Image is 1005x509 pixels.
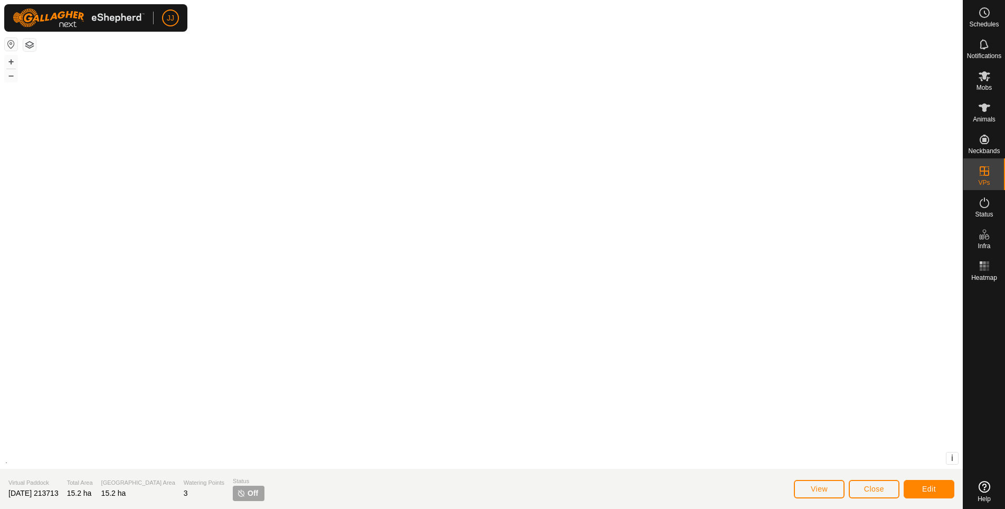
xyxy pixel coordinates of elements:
span: Schedules [969,21,999,27]
span: Status [975,211,993,218]
a: Privacy Policy [440,455,479,465]
span: Help [978,496,991,502]
a: Help [963,477,1005,506]
img: Gallagher Logo [13,8,145,27]
span: Status [233,477,264,486]
span: VPs [978,180,990,186]
button: Edit [904,480,954,498]
span: Heatmap [971,275,997,281]
span: 3 [184,489,188,497]
span: Total Area [67,478,93,487]
button: i [946,453,958,464]
span: Off [248,488,258,499]
span: [GEOGRAPHIC_DATA] Area [101,478,175,487]
span: Infra [978,243,990,249]
span: Edit [922,485,936,493]
button: + [5,55,17,68]
span: 15.2 ha [67,489,92,497]
span: View [811,485,828,493]
button: View [794,480,845,498]
span: Watering Points [184,478,224,487]
span: 15.2 ha [101,489,126,497]
img: turn-off [237,489,245,497]
span: Animals [973,116,995,122]
span: Close [864,485,884,493]
span: Virtual Paddock [8,478,59,487]
span: Notifications [967,53,1001,59]
span: JJ [167,13,174,24]
span: Neckbands [968,148,1000,154]
button: – [5,69,17,82]
button: Reset Map [5,38,17,51]
span: [DATE] 213713 [8,489,59,497]
span: Mobs [976,84,992,91]
button: Map Layers [23,39,36,51]
span: i [951,454,953,463]
a: Contact Us [492,455,523,465]
button: Close [849,480,899,498]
